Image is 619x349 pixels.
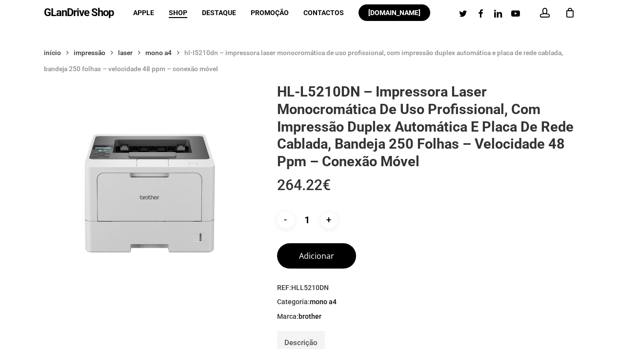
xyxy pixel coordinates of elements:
[277,283,575,293] span: REF:
[202,9,236,17] span: Destaque
[277,297,575,307] span: Categoria:
[169,9,187,16] a: Shop
[118,48,133,57] a: Laser
[133,9,154,16] a: Apple
[277,243,356,269] button: Adicionar
[44,49,563,73] span: HL-L5210DN – Impressora laser monocromática de uso profissional, com impressão duplex automática ...
[359,9,430,16] a: [DOMAIN_NAME]
[368,9,420,17] span: [DOMAIN_NAME]
[251,9,289,17] span: Promoção
[133,9,154,17] span: Apple
[322,176,331,194] span: €
[251,9,289,16] a: Promoção
[296,212,319,229] input: Product quantity
[74,48,105,57] a: Impressão
[299,312,321,321] a: Brother
[44,7,114,18] a: GLanDrive Shop
[320,212,338,229] input: +
[277,212,294,229] input: -
[277,83,575,171] h1: HL-L5210DN – Impressora laser monocromática de uso profissional, com impressão duplex automática ...
[303,9,344,16] a: Contactos
[277,176,331,194] bdi: 264.22
[44,48,61,57] a: Início
[145,48,172,57] a: Mono A4
[169,9,187,17] span: Shop
[303,9,344,17] span: Contactos
[277,312,575,322] span: Marca:
[310,297,337,306] a: Mono A4
[202,9,236,16] a: Destaque
[291,284,329,291] span: HLL5210DN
